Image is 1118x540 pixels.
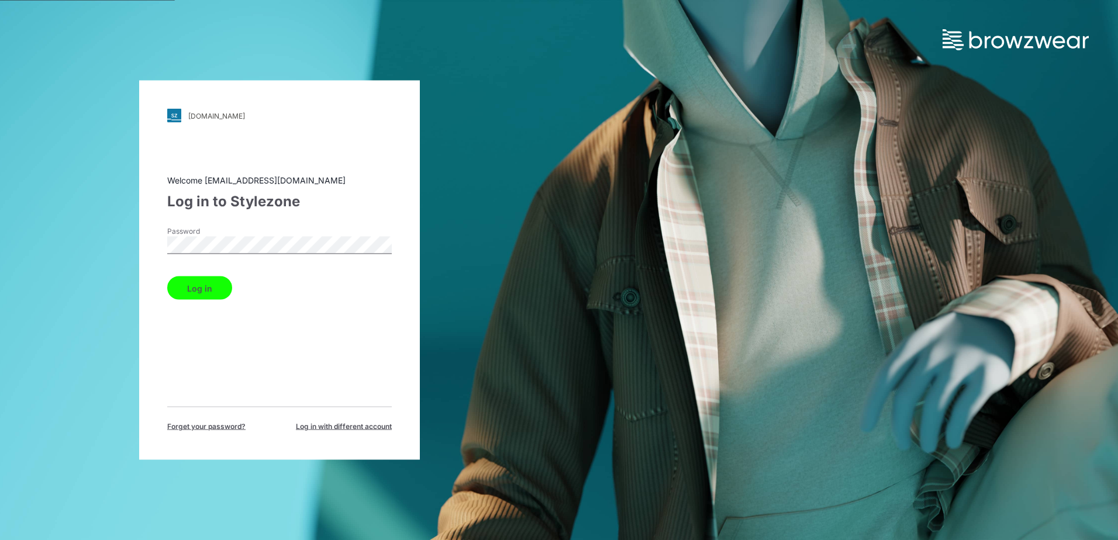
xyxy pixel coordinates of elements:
img: browzwear-logo.73288ffb.svg [943,29,1089,50]
div: Welcome [EMAIL_ADDRESS][DOMAIN_NAME] [167,174,392,186]
div: Log in to Stylezone [167,191,392,212]
span: Forget your password? [167,421,246,432]
img: svg+xml;base64,PHN2ZyB3aWR0aD0iMjgiIGhlaWdodD0iMjgiIHZpZXdCb3g9IjAgMCAyOCAyOCIgZmlsbD0ibm9uZSIgeG... [167,109,181,123]
button: Log in [167,276,232,300]
label: Password [167,226,249,237]
span: Log in with different account [296,421,392,432]
a: [DOMAIN_NAME] [167,109,392,123]
div: [DOMAIN_NAME] [188,111,245,120]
